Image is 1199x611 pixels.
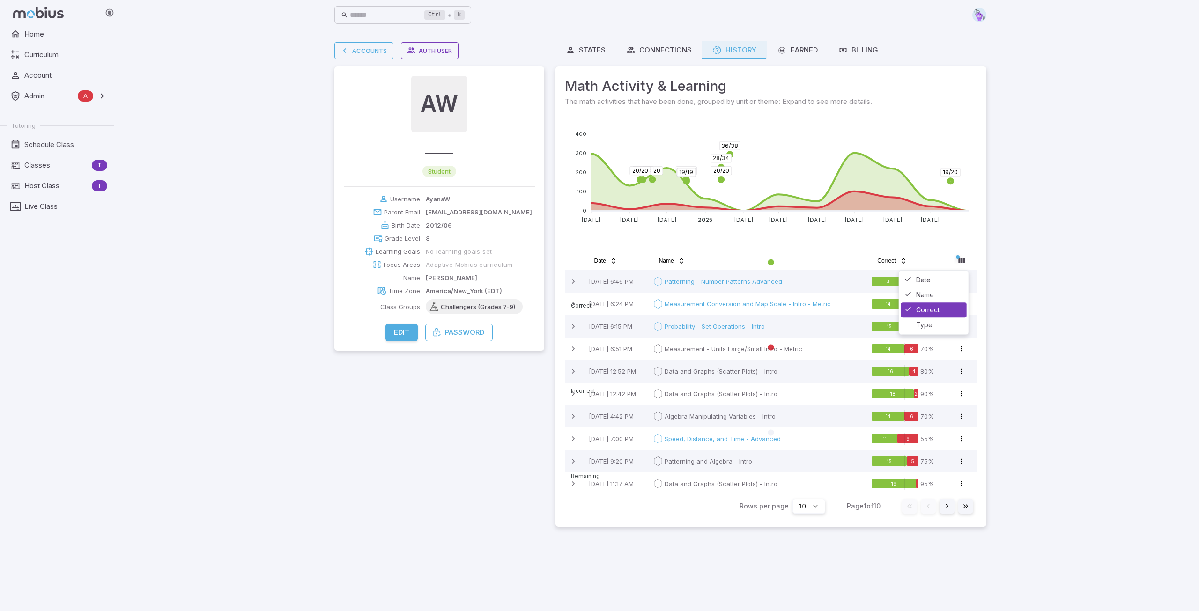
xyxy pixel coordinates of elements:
div: + [424,9,465,21]
div: Column visibility [899,270,969,335]
kbd: Ctrl [424,10,445,20]
img: pentagon.svg [972,8,986,22]
div: Date [901,272,967,287]
div: Type [901,317,967,332]
div: Name [901,287,967,302]
kbd: k [454,10,465,20]
div: Correct [901,302,967,317]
